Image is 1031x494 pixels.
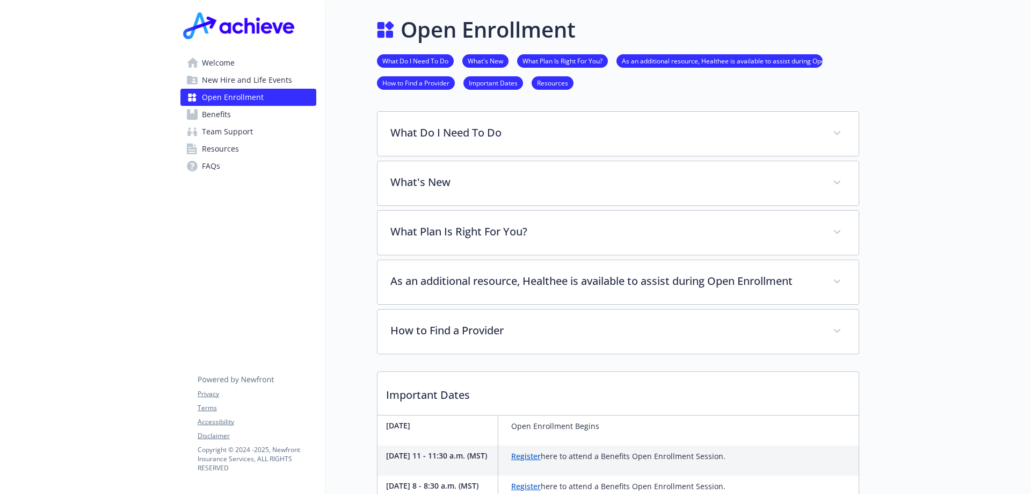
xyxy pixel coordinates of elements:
p: [DATE] [386,420,493,431]
div: What's New [377,161,859,205]
span: Benefits [202,106,231,123]
a: Privacy [198,389,316,399]
a: Disclaimer [198,431,316,441]
a: What Do I Need To Do [377,55,454,66]
p: What Plan Is Right For You? [390,224,820,240]
span: Team Support [202,123,253,140]
a: Important Dates [463,77,523,88]
a: Benefits [180,106,316,123]
a: Resources [532,77,573,88]
p: [DATE] 8 - 8:30 a.m. (MST) [386,480,493,491]
a: Team Support [180,123,316,140]
a: FAQs [180,157,316,175]
a: What's New [462,55,509,66]
div: What Plan Is Right For You? [377,211,859,255]
span: New Hire and Life Events [202,71,292,89]
span: Welcome [202,54,235,71]
p: As an additional resource, Healthee is available to assist during Open Enrollment [390,273,820,289]
a: Register [511,481,541,491]
span: Open Enrollment [202,89,264,106]
p: How to Find a Provider [390,323,820,339]
p: What Do I Need To Do [390,125,820,141]
a: What Plan Is Right For You? [517,55,608,66]
a: Terms [198,403,316,413]
div: As an additional resource, Healthee is available to assist during Open Enrollment [377,260,859,304]
a: How to Find a Provider [377,77,455,88]
p: Important Dates [377,372,859,412]
span: Resources [202,140,239,157]
a: Welcome [180,54,316,71]
p: [DATE] 11 - 11:30 a.m. (MST) [386,450,493,461]
p: here to attend a Benefits Open Enrollment Session. [511,480,725,493]
p: Copyright © 2024 - 2025 , Newfront Insurance Services, ALL RIGHTS RESERVED [198,445,316,472]
span: FAQs [202,157,220,175]
a: Register [511,451,541,461]
a: New Hire and Life Events [180,71,316,89]
p: What's New [390,174,820,190]
a: Resources [180,140,316,157]
p: Open Enrollment Begins [511,420,599,433]
h1: Open Enrollment [401,13,576,46]
div: How to Find a Provider [377,310,859,354]
a: As an additional resource, Healthee is available to assist during Open Enrollment [616,55,823,66]
a: Accessibility [198,417,316,427]
p: here to attend a Benefits Open Enrollment Session. [511,450,725,463]
a: Open Enrollment [180,89,316,106]
div: What Do I Need To Do [377,112,859,156]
